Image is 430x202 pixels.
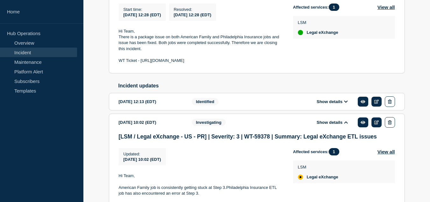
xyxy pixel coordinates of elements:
[123,7,161,12] p: Start time :
[298,175,303,180] div: affected
[329,148,339,155] span: 1
[315,120,350,125] button: Show details
[174,7,211,12] p: Resolved :
[307,175,338,180] span: Legal eXchange
[293,148,342,155] span: Affected services:
[192,119,226,126] span: Investigating
[192,98,219,105] span: Identified
[329,4,339,11] span: 1
[377,148,395,155] button: View all
[123,12,161,17] span: [DATE] 12:28 (EDT)
[119,58,283,64] p: WT Ticket - [URL][DOMAIN_NAME]
[298,20,338,25] p: LSM
[119,173,283,179] p: Hi Team,
[123,157,161,162] span: [DATE] 10:02 (EDT)
[119,117,182,128] div: [DATE] 10:02 (EDT)
[118,83,405,89] h2: Incident updates
[119,96,182,107] div: [DATE] 12:13 (EDT)
[298,30,303,35] div: up
[315,99,350,104] button: Show details
[298,165,338,169] p: LSM
[293,4,342,11] span: Affected services:
[377,4,395,11] button: View all
[119,34,283,52] p: There is a package issue on both American Family and Philadelphia Insurance jobs and issue has be...
[307,30,338,35] span: Legal eXchange
[119,133,395,140] h3: [LSM / Legal eXchange - US - PR] | Severity: 3 | WT-59378 | Summary: Legal eXchange ETL issues
[119,28,283,34] p: Hi Team,
[123,152,161,156] p: Updated :
[119,185,283,197] p: American Family job is consistently getting stuck at Step 3.Philadelphia Insurance ETL job has al...
[174,12,211,17] span: [DATE] 12:28 (EDT)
